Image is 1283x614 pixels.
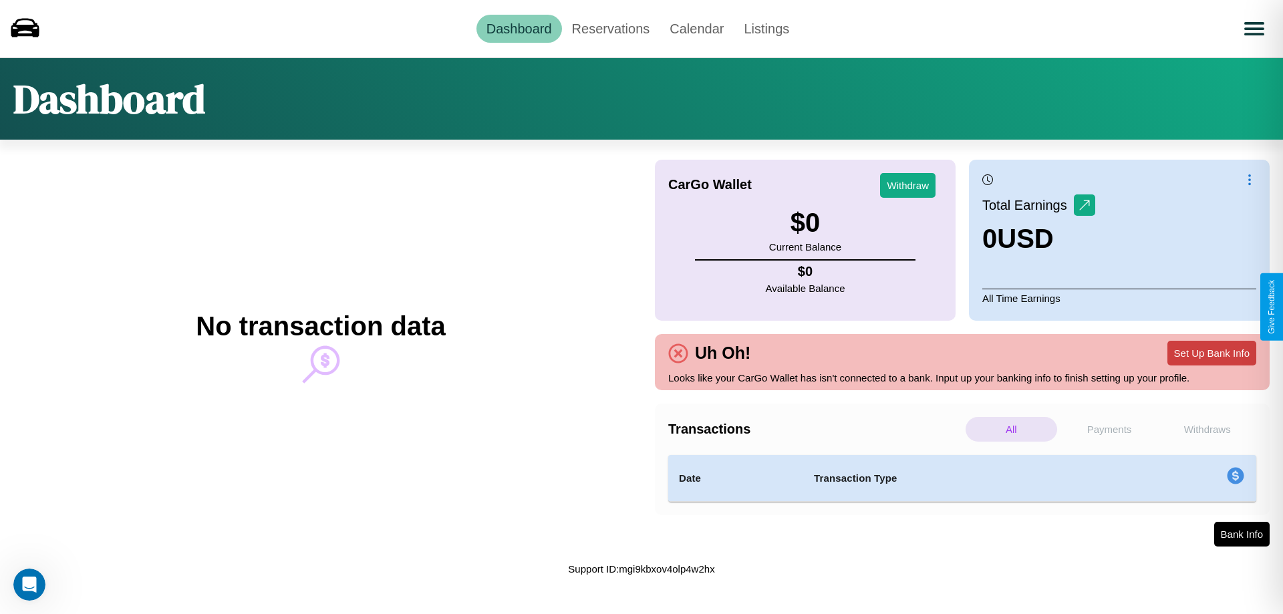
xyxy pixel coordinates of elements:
[769,208,841,238] h3: $ 0
[982,193,1074,217] p: Total Earnings
[668,177,752,192] h4: CarGo Wallet
[668,455,1256,502] table: simple table
[660,15,734,43] a: Calendar
[13,71,205,126] h1: Dashboard
[814,470,1117,486] h4: Transaction Type
[668,369,1256,387] p: Looks like your CarGo Wallet has isn't connected to a bank. Input up your banking info to finish ...
[769,238,841,256] p: Current Balance
[568,560,714,578] p: Support ID: mgi9kbxov4olp4w2hx
[982,224,1095,254] h3: 0 USD
[766,279,845,297] p: Available Balance
[880,173,936,198] button: Withdraw
[966,417,1057,442] p: All
[1214,522,1270,547] button: Bank Info
[476,15,562,43] a: Dashboard
[13,569,45,601] iframe: Intercom live chat
[1064,417,1155,442] p: Payments
[679,470,793,486] h4: Date
[1236,10,1273,47] button: Open menu
[734,15,799,43] a: Listings
[1267,280,1276,334] div: Give Feedback
[766,264,845,279] h4: $ 0
[1161,417,1253,442] p: Withdraws
[668,422,962,437] h4: Transactions
[688,343,757,363] h4: Uh Oh!
[562,15,660,43] a: Reservations
[196,311,445,341] h2: No transaction data
[1167,341,1256,365] button: Set Up Bank Info
[982,289,1256,307] p: All Time Earnings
